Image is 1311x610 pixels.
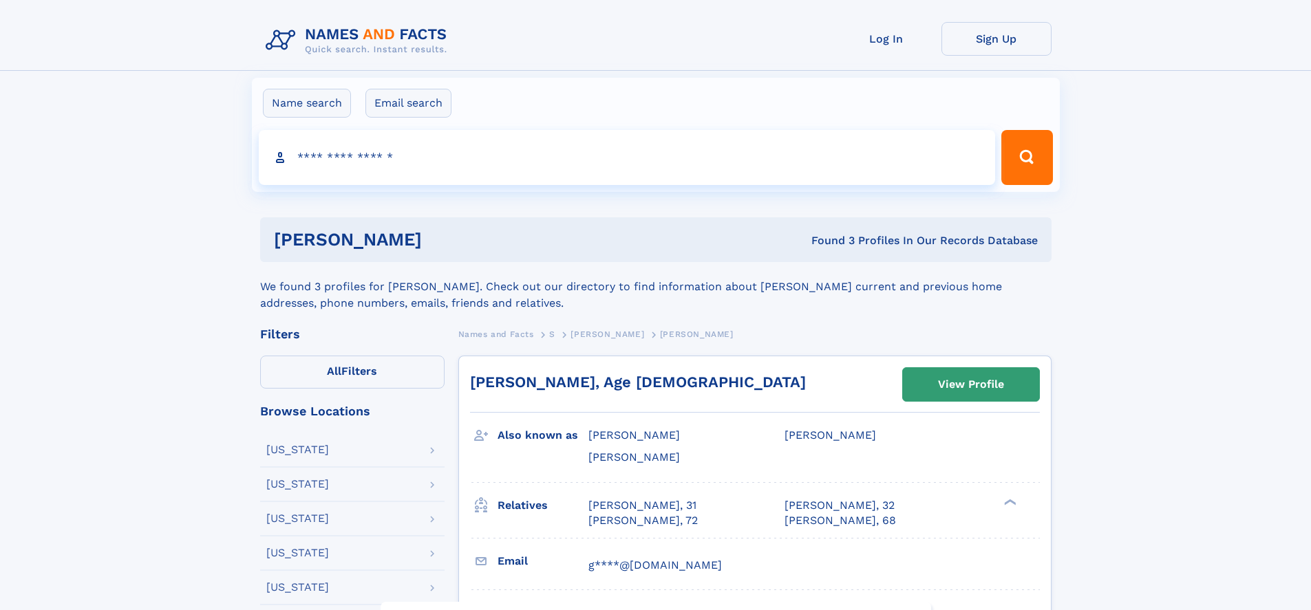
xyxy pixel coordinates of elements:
[903,368,1039,401] a: View Profile
[470,373,806,391] a: [PERSON_NAME], Age [DEMOGRAPHIC_DATA]
[266,582,329,593] div: [US_STATE]
[588,498,696,513] a: [PERSON_NAME], 31
[1001,130,1052,185] button: Search Button
[263,89,351,118] label: Name search
[549,325,555,342] a: S
[498,424,588,447] h3: Also known as
[266,513,329,524] div: [US_STATE]
[571,329,644,339] span: [PERSON_NAME]
[327,364,341,378] span: All
[785,498,895,513] a: [PERSON_NAME], 32
[1001,497,1017,506] div: ❯
[260,22,458,59] img: Logo Names and Facts
[266,479,329,490] div: [US_STATE]
[785,513,896,528] a: [PERSON_NAME], 68
[785,428,876,442] span: [PERSON_NAME]
[259,130,996,185] input: search input
[260,262,1052,312] div: We found 3 profiles for [PERSON_NAME]. Check out our directory to find information about [PERSON_...
[498,494,588,517] h3: Relatives
[260,405,445,417] div: Browse Locations
[260,356,445,389] label: Filters
[266,444,329,455] div: [US_STATE]
[260,328,445,340] div: Filters
[617,233,1038,248] div: Found 3 Profiles In Our Records Database
[588,428,680,442] span: [PERSON_NAME]
[831,22,941,56] a: Log In
[365,89,451,118] label: Email search
[498,549,588,573] h3: Email
[588,513,698,528] a: [PERSON_NAME], 72
[549,329,555,339] span: S
[571,325,644,342] a: [PERSON_NAME]
[660,329,734,339] span: [PERSON_NAME]
[941,22,1052,56] a: Sign Up
[458,325,534,342] a: Names and Facts
[938,369,1004,400] div: View Profile
[588,450,680,464] span: [PERSON_NAME]
[266,547,329,558] div: [US_STATE]
[274,231,617,248] h1: [PERSON_NAME]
